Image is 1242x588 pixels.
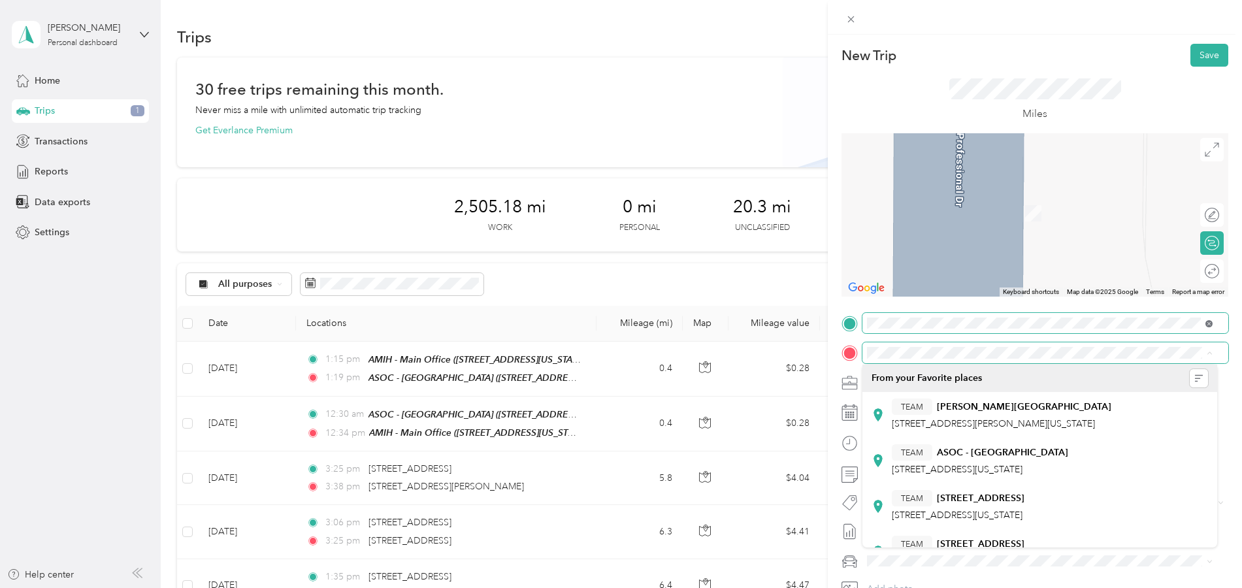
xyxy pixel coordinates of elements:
a: Report a map error [1172,288,1224,295]
span: [STREET_ADDRESS][US_STATE] [892,464,1022,475]
strong: [STREET_ADDRESS] [937,538,1024,550]
iframe: Everlance-gr Chat Button Frame [1169,515,1242,588]
button: Keyboard shortcuts [1003,287,1059,297]
span: From your Favorite places [872,372,982,384]
p: Miles [1022,106,1047,122]
span: TEAM [901,493,923,504]
span: [STREET_ADDRESS][PERSON_NAME][US_STATE] [892,418,1095,429]
strong: [STREET_ADDRESS] [937,493,1024,504]
span: TEAM [901,401,923,413]
strong: ASOC - [GEOGRAPHIC_DATA] [937,447,1068,459]
span: TEAM [901,538,923,550]
img: Google [845,280,888,297]
a: Terms (opens in new tab) [1146,288,1164,295]
span: TEAM [901,447,923,459]
strong: [PERSON_NAME][GEOGRAPHIC_DATA] [937,401,1111,413]
button: TEAM [892,536,932,552]
button: TEAM [892,444,932,461]
button: TEAM [892,490,932,506]
button: Save [1190,44,1228,67]
p: New Trip [842,46,896,65]
span: [STREET_ADDRESS][US_STATE] [892,510,1022,521]
button: TEAM [892,399,932,415]
a: Open this area in Google Maps (opens a new window) [845,280,888,297]
span: Map data ©2025 Google [1067,288,1138,295]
